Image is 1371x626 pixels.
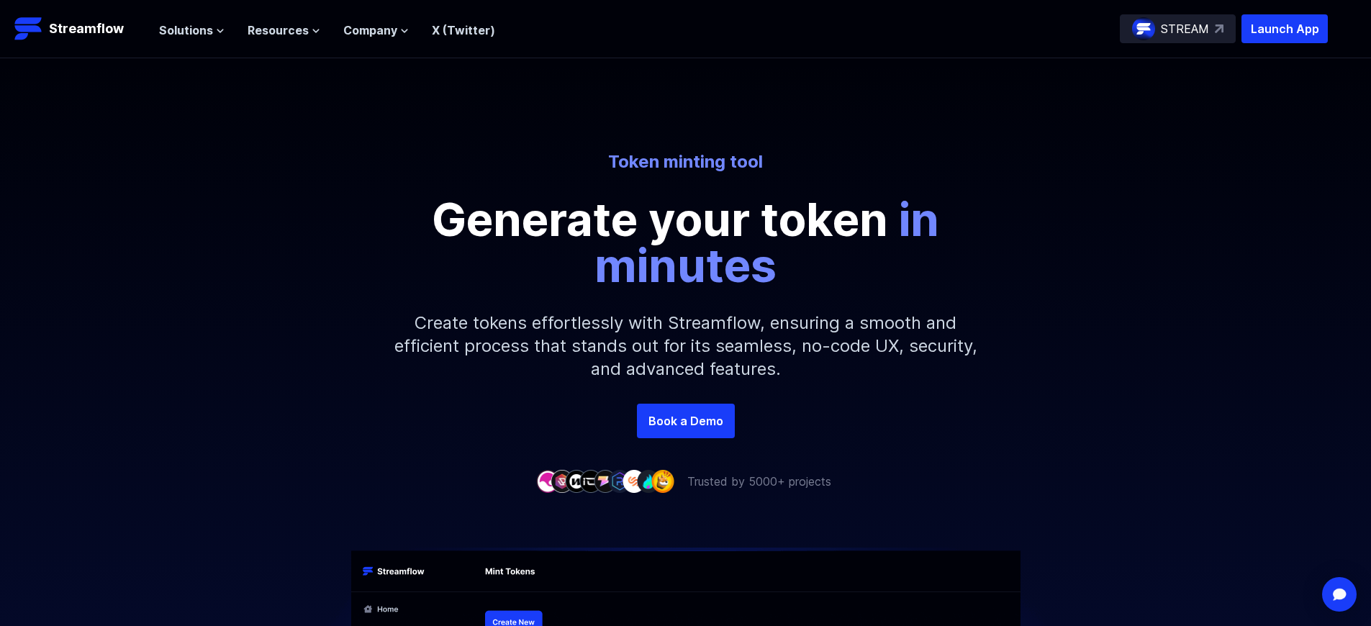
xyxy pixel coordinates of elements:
[623,470,646,492] img: company-7
[1132,17,1155,40] img: streamflow-logo-circle.png
[579,470,602,492] img: company-4
[49,19,124,39] p: Streamflow
[343,22,409,39] button: Company
[536,470,559,492] img: company-1
[1161,20,1209,37] p: STREAM
[376,289,995,404] p: Create tokens effortlessly with Streamflow, ensuring a smooth and efficient process that stands o...
[608,470,631,492] img: company-6
[432,23,495,37] a: X (Twitter)
[551,470,574,492] img: company-2
[14,14,145,43] a: Streamflow
[565,470,588,492] img: company-3
[1120,14,1236,43] a: STREAM
[651,470,674,492] img: company-9
[594,470,617,492] img: company-5
[362,196,1010,289] p: Generate your token
[287,150,1085,173] p: Token minting tool
[687,473,831,490] p: Trusted by 5000+ projects
[14,14,43,43] img: Streamflow Logo
[637,404,735,438] a: Book a Demo
[637,470,660,492] img: company-8
[343,22,397,39] span: Company
[1215,24,1223,33] img: top-right-arrow.svg
[248,22,309,39] span: Resources
[1241,14,1328,43] button: Launch App
[248,22,320,39] button: Resources
[1322,577,1357,612] div: Open Intercom Messenger
[159,22,213,39] span: Solutions
[159,22,225,39] button: Solutions
[594,191,939,293] span: in minutes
